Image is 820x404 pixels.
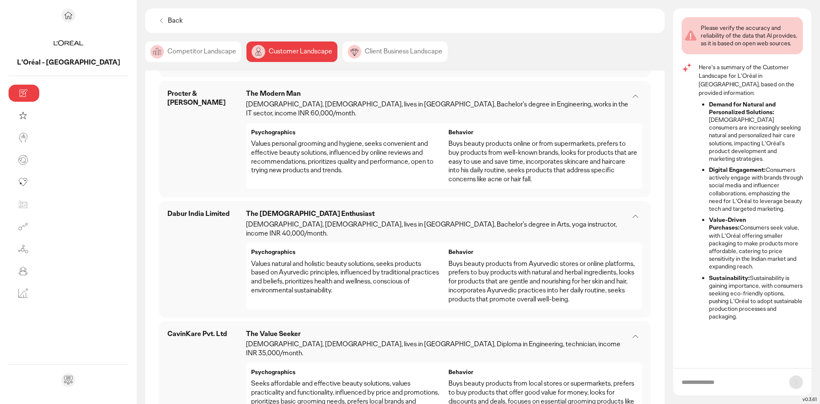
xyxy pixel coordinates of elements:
div: Client Business Landscape [343,41,448,62]
strong: Digital Engagement: [709,166,766,174]
p: L'Oréal - India [9,58,128,67]
div: Please verify the accuracy and reliability of the data that AI provides, as it is based on open w... [701,24,799,47]
li: [DEMOGRAPHIC_DATA] consumers are increasingly seeking natural and personalized hair care solution... [709,100,803,163]
p: [DEMOGRAPHIC_DATA], [DEMOGRAPHIC_DATA], lives in [GEOGRAPHIC_DATA], Bachelor's degree in Engineer... [246,100,629,118]
p: Psychographics [251,128,440,136]
p: Behavior [448,368,637,376]
strong: Sustainability: [709,274,750,282]
p: Values natural and holistic beauty solutions, seeks products based on Ayurvedic principles, influ... [251,260,440,295]
p: Procter & [PERSON_NAME] [167,89,236,107]
div: Send feedback [61,373,75,387]
p: Psychographics [251,248,440,256]
p: Psychographics [251,368,440,376]
li: Consumers actively engage with brands through social media and influencer collaborations, emphasi... [709,166,803,212]
li: Consumers seek value, with L'Oréal offering smaller packaging to make products more affordable, c... [709,216,803,270]
strong: Value-Driven Purchases: [709,216,746,231]
img: image [348,45,361,59]
p: Here's a summary of the Customer Landscape for L'Oréal in [GEOGRAPHIC_DATA], based on the provide... [699,63,803,97]
p: Back [168,16,183,25]
p: The [DEMOGRAPHIC_DATA] Enthusiast [246,209,629,218]
p: The Modern Man [246,89,629,98]
div: Competitor Landscape [145,41,241,62]
p: The Value Seeker [246,330,629,339]
img: image [252,45,265,59]
strong: Demand for Natural and Personalized Solutions: [709,100,776,116]
img: image [150,45,164,59]
li: Sustainability is gaining importance, with consumers seeking eco-friendly options, pushing L'Oréa... [709,274,803,321]
p: Dabur India Limited [167,209,230,218]
p: Buys beauty products online or from supermarkets, prefers to buy products from well-known brands,... [448,139,637,184]
p: [DEMOGRAPHIC_DATA], [DEMOGRAPHIC_DATA], lives in [GEOGRAPHIC_DATA], Diploma in Engineering, techn... [246,340,629,358]
p: Values personal grooming and hygiene, seeks convenient and effective beauty solutions, influenced... [251,139,440,175]
p: Behavior [448,128,637,136]
div: Customer Landscape [246,41,337,62]
p: [DEMOGRAPHIC_DATA], [DEMOGRAPHIC_DATA], lives in [GEOGRAPHIC_DATA], Bachelor's degree in Arts, yo... [246,220,629,238]
p: CavinKare Pvt. Ltd [167,330,227,339]
p: Behavior [448,248,637,256]
img: project avatar [53,27,84,58]
p: Buys beauty products from Ayurvedic stores or online platforms, prefers to buy products with natu... [448,260,637,304]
